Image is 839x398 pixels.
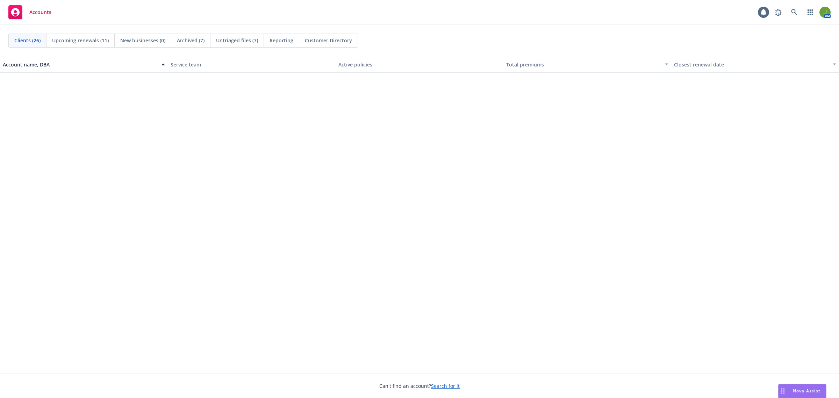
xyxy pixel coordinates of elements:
button: Total premiums [503,56,671,73]
span: Nova Assist [793,388,820,394]
span: Untriaged files (7) [216,37,258,44]
span: Accounts [29,9,51,15]
div: Closest renewal date [674,61,829,68]
span: Archived (7) [177,37,205,44]
button: Closest renewal date [671,56,839,73]
span: Upcoming renewals (11) [52,37,109,44]
button: Nova Assist [778,384,826,398]
span: Reporting [270,37,293,44]
div: Drag to move [779,384,787,398]
div: Total premiums [506,61,661,68]
a: Switch app [803,5,817,19]
a: Search for it [431,383,460,389]
a: Accounts [6,2,54,22]
a: Report a Bug [771,5,785,19]
div: Active policies [338,61,501,68]
span: Clients (26) [14,37,41,44]
button: Service team [168,56,336,73]
span: Customer Directory [305,37,352,44]
button: Active policies [336,56,503,73]
a: Search [787,5,801,19]
div: Service team [171,61,333,68]
span: New businesses (0) [120,37,165,44]
div: Account name, DBA [3,61,157,68]
img: photo [819,7,831,18]
span: Can't find an account? [379,382,460,390]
